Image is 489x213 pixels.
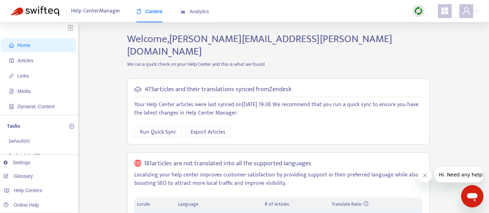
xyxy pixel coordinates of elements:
th: Locale [134,198,175,211]
span: plus-circle [69,124,74,129]
iframe: Message from company [435,167,483,182]
span: container [9,104,14,109]
h5: 473 articles and their translations synced from Zendesk [145,86,292,94]
span: Content [136,9,163,14]
div: Translate Ratio [332,200,420,208]
button: Run Quick Sync [134,126,182,137]
span: Run Quick Sync [140,128,176,136]
span: Export Articles [191,128,226,136]
span: Help Centers [14,188,42,193]
span: Media [17,88,31,94]
span: user [462,7,471,15]
span: Hi. Need any help? [4,5,50,10]
p: Your Help Center articles were last synced on [DATE] 19:38 . We recommend that you run a quick sy... [134,101,423,117]
th: Language [175,198,262,211]
p: Broken links ( 71 ) [9,152,40,159]
span: appstore [441,7,449,15]
h5: 181 articles are not translated into all the supported languages [144,160,311,168]
button: Export Articles [185,126,231,137]
a: Online Help [3,202,39,208]
img: Swifteq [10,6,59,16]
p: We ran a quick check on your Help Center and this is what we found [122,61,435,68]
span: Welcome, [PERSON_NAME][EMAIL_ADDRESS][PERSON_NAME][DOMAIN_NAME] [127,30,392,60]
span: book [136,9,141,14]
p: Default ( 0 ) [9,137,30,145]
iframe: Close message [418,168,432,182]
span: home [9,43,14,48]
span: account-book [9,58,14,63]
span: Articles [17,58,33,63]
p: Localizing your help center improves customer satisfaction by providing support in their preferre... [134,171,423,188]
a: Settings [3,160,31,165]
span: area-chart [181,9,186,14]
span: link [9,73,14,78]
img: sync.dc5367851b00ba804db3.png [414,7,423,15]
span: Dynamic Content [17,104,55,109]
span: Help Center Manager [71,5,121,18]
span: Home [17,42,30,48]
a: Glossary [3,173,33,179]
span: Links [17,73,29,79]
span: Analytics [181,9,209,14]
th: # of Articles [262,198,329,211]
span: global [134,160,141,168]
span: file-image [9,89,14,94]
p: Tasks [7,122,20,131]
span: cloud-sync [134,86,141,93]
iframe: Button to launch messaging window [461,185,483,207]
